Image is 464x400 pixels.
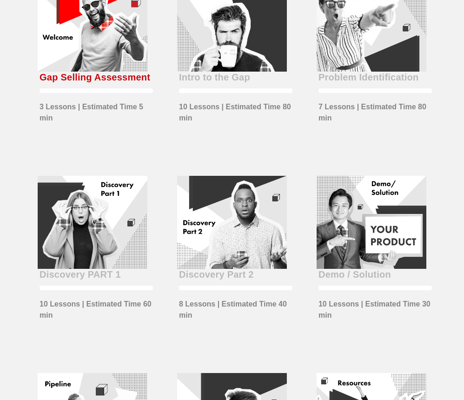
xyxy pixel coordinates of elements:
[179,267,254,282] div: Discovery Part 2
[318,294,432,321] div: 10 Lessons | Estimated Time 30 min
[40,267,121,282] div: Discovery PART 1
[179,294,292,321] div: 8 Lessons | Estimated Time 40 min
[318,267,391,282] div: Demo / Solution
[40,294,153,321] div: 10 Lessons | Estimated Time 60 min
[40,97,153,124] div: 3 Lessons | Estimated Time 5 min
[318,97,432,124] div: 7 Lessons | Estimated Time 80 min
[179,70,250,85] div: Intro to the Gap
[179,97,292,124] div: 10 Lessons | Estimated Time 80 min
[318,70,419,85] div: Problem Identification
[40,70,150,85] div: Gap Selling Assessment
